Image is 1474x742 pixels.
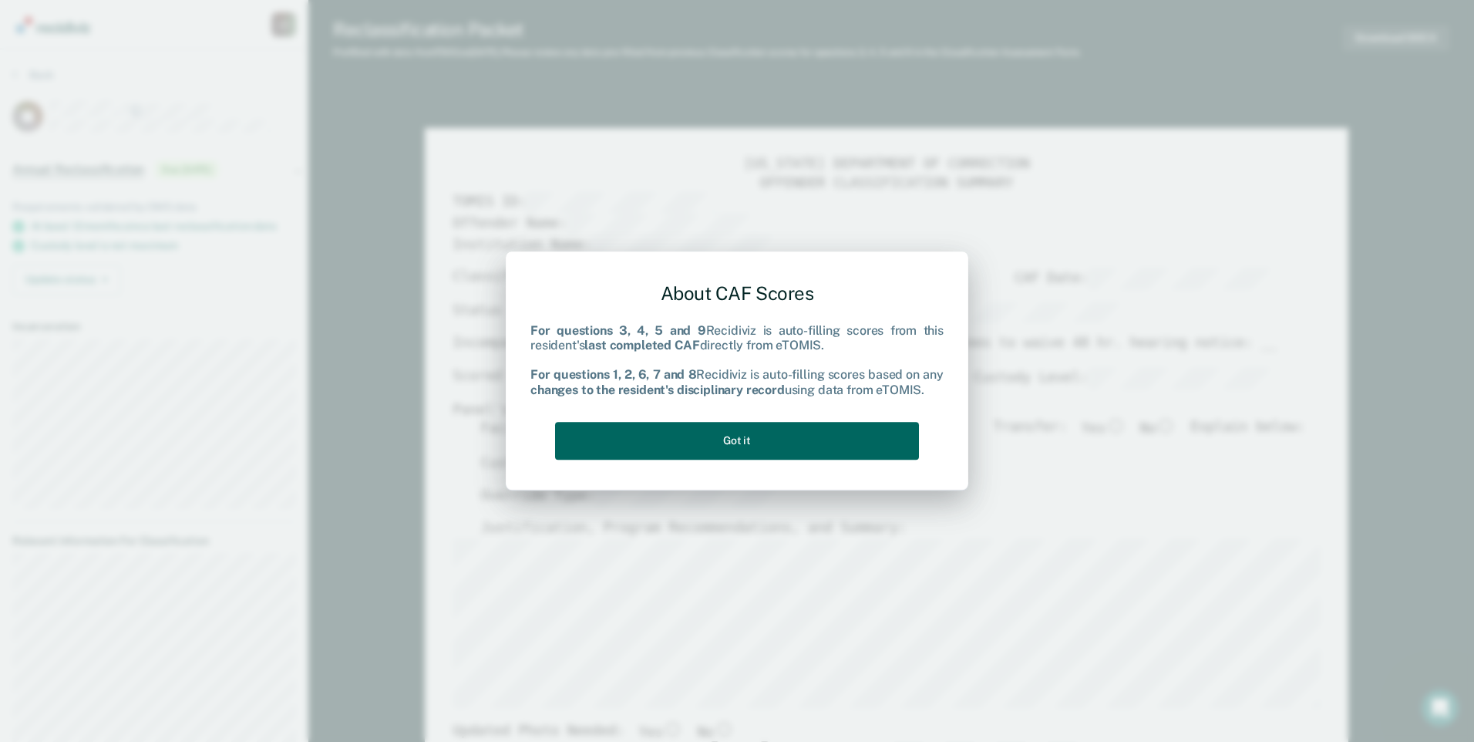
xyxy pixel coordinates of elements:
div: About CAF Scores [530,270,944,317]
b: last completed CAF [584,338,699,352]
div: Recidiviz is auto-filling scores from this resident's directly from eTOMIS. Recidiviz is auto-fil... [530,323,944,397]
b: For questions 3, 4, 5 and 9 [530,323,706,338]
b: changes to the resident's disciplinary record [530,383,785,397]
b: For questions 1, 2, 6, 7 and 8 [530,368,696,383]
button: Got it [555,422,919,460]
